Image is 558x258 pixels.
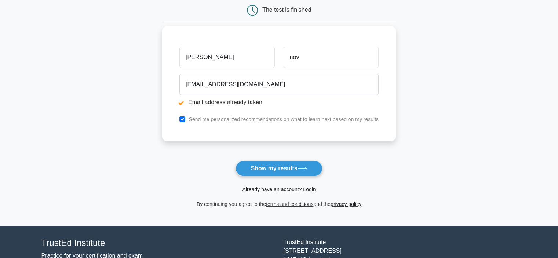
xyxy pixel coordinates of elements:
[157,200,401,208] div: By continuing you agree to the and the
[179,98,379,107] li: Email address already taken
[189,116,379,122] label: Send me personalized recommendations on what to learn next based on my results
[179,47,274,68] input: First name
[236,161,322,176] button: Show my results
[262,7,311,13] div: The test is finished
[284,47,379,68] input: Last name
[242,186,316,192] a: Already have an account? Login
[266,201,313,207] a: terms and conditions
[179,74,379,95] input: Email
[331,201,361,207] a: privacy policy
[41,238,275,248] h4: TrustEd Institute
